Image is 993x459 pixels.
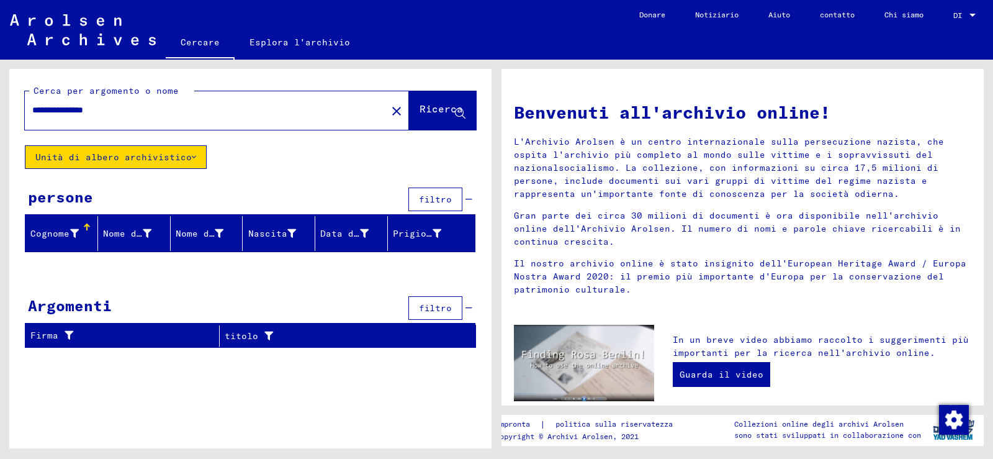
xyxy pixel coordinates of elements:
[10,14,156,45] img: Arolsen_neg.svg
[235,27,365,57] a: Esplora l'archivio
[393,224,460,243] div: Prigioniero n.
[248,228,287,239] font: Nascita
[35,152,192,163] font: Unità di albero archivistico
[419,194,452,205] font: filtro
[181,37,220,48] font: Cercare
[514,210,961,247] font: Gran parte dei circa 30 milioni di documenti è ora disponibile nell'archivio online dell'Archivio...
[953,11,962,20] font: DI
[34,85,179,96] font: Cerca per argomento o nome
[695,10,739,19] font: Notiziario
[939,405,969,435] img: Modifica consenso
[420,102,463,115] font: Ricerca
[673,362,770,387] a: Guarda il video
[408,296,462,320] button: filtro
[495,432,639,441] font: Copyright © Archivi Arolsen, 2021
[419,302,452,314] font: filtro
[388,216,475,251] mat-header-cell: Prigioniero n.
[176,228,259,239] font: Nome di nascita
[384,98,409,123] button: Chiaro
[639,10,665,19] font: Donare
[820,10,855,19] font: contatto
[495,419,530,429] font: impronta
[103,224,170,243] div: Nome di battesimo
[680,369,763,380] font: Guarda il video
[514,258,966,295] font: Il nostro archivio online è stato insignito dell'European Heritage Award / Europa Nostra Award 20...
[25,216,98,251] mat-header-cell: Cognome
[409,91,476,130] button: Ricerca
[546,418,688,431] a: politica sulla riservatezza
[514,101,830,123] font: Benvenuti all'archivio online!
[320,228,404,239] font: Data di nascita
[884,10,923,19] font: Chi siamo
[248,224,315,243] div: Nascita
[495,418,540,431] a: impronta
[514,325,654,401] img: video.jpg
[30,228,70,239] font: Cognome
[514,136,944,199] font: L'Archivio Arolsen è un centro internazionale sulla persecuzione nazista, che ospita l'archivio p...
[393,228,471,239] font: Prigioniero n.
[225,326,461,346] div: titolo
[249,37,350,48] font: Esplora l'archivio
[28,188,93,206] font: persone
[25,145,207,169] button: Unità di albero archivistico
[734,430,921,440] font: sono stati sviluppati in collaborazione con
[225,330,258,342] font: titolo
[30,330,58,341] font: Firma
[243,216,315,251] mat-header-cell: Nascita
[98,216,171,251] mat-header-cell: Nome di battesimo
[103,228,198,239] font: Nome di battesimo
[673,334,969,358] font: In un breve video abbiamo raccolto i suggerimenti più importanti per la ricerca nell'archivio onl...
[30,326,219,346] div: Firma
[176,224,243,243] div: Nome di nascita
[30,224,97,243] div: Cognome
[389,104,404,119] mat-icon: close
[171,216,243,251] mat-header-cell: Nome di nascita
[734,419,904,429] font: Collezioni online degli archivi Arolsen
[28,296,112,315] font: Argomenti
[166,27,235,60] a: Cercare
[768,10,790,19] font: Aiuto
[408,188,462,211] button: filtro
[555,419,673,429] font: politica sulla riservatezza
[930,414,977,445] img: yv_logo.png
[540,419,546,430] font: |
[315,216,388,251] mat-header-cell: Data di nascita
[320,224,387,243] div: Data di nascita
